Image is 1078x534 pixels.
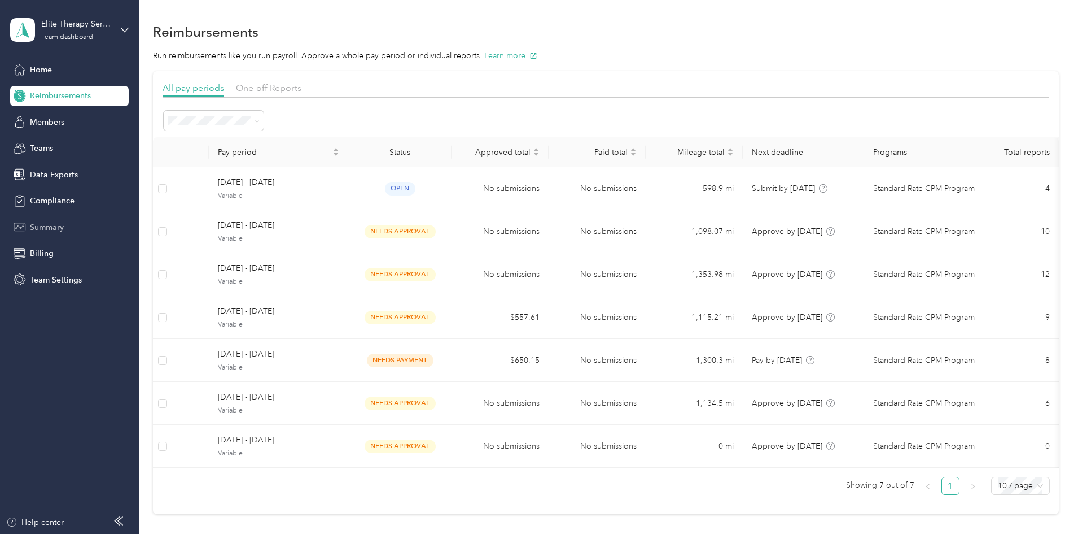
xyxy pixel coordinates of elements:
[332,151,339,158] span: caret-down
[218,363,339,373] span: Variable
[752,355,802,365] span: Pay by [DATE]
[873,183,975,195] span: Standard Rate CPM Program
[218,449,339,459] span: Variable
[549,210,646,253] td: No submissions
[484,50,537,62] button: Learn more
[985,167,1058,210] td: 4
[752,227,822,236] span: Approve by [DATE]
[558,147,628,157] span: Paid total
[452,296,549,339] td: $557.61
[549,137,646,167] th: Paid total
[41,34,93,41] div: Team dashboard
[998,477,1043,494] span: 10 / page
[30,116,64,128] span: Members
[30,64,52,76] span: Home
[365,311,436,324] span: needs approval
[985,296,1058,339] td: 9
[218,406,339,416] span: Variable
[727,146,734,153] span: caret-up
[218,234,339,244] span: Variable
[752,184,815,193] span: Submit by [DATE]
[452,382,549,425] td: No submissions
[646,425,743,468] td: 0 mi
[452,167,549,210] td: No submissions
[30,195,75,207] span: Compliance
[385,182,415,195] span: open
[919,477,937,495] button: left
[209,137,348,167] th: Pay period
[646,253,743,296] td: 1,353.98 mi
[752,270,822,279] span: Approve by [DATE]
[873,311,975,324] span: Standard Rate CPM Program
[41,18,112,30] div: Elite Therapy Services
[163,83,224,93] span: All pay periods
[218,147,330,157] span: Pay period
[452,339,549,382] td: $650.15
[743,137,864,167] th: Next deadline
[985,382,1058,425] td: 6
[646,167,743,210] td: 598.9 mi
[452,425,549,468] td: No submissions
[30,90,91,102] span: Reimbursements
[864,137,985,167] th: Programs
[873,440,975,453] span: Standard Rate CPM Program
[942,477,959,494] a: 1
[30,222,64,233] span: Summary
[727,151,734,158] span: caret-down
[985,425,1058,468] td: 0
[941,477,959,495] li: 1
[218,262,339,275] span: [DATE] - [DATE]
[30,274,82,286] span: Team Settings
[846,477,914,494] span: Showing 7 out of 7
[218,305,339,318] span: [DATE] - [DATE]
[357,147,442,157] div: Status
[970,483,976,490] span: right
[218,191,339,201] span: Variable
[991,477,1050,495] div: Page Size
[964,477,982,495] button: right
[646,382,743,425] td: 1,134.5 mi
[218,391,339,403] span: [DATE] - [DATE]
[367,354,433,367] span: needs payment
[1015,471,1078,534] iframe: Everlance-gr Chat Button Frame
[452,137,549,167] th: Approved total
[630,146,637,153] span: caret-up
[461,147,531,157] span: Approved total
[630,151,637,158] span: caret-down
[533,146,540,153] span: caret-up
[873,397,975,410] span: Standard Rate CPM Program
[365,225,436,238] span: needs approval
[365,268,436,281] span: needs approval
[6,516,64,528] button: Help center
[549,339,646,382] td: No submissions
[365,440,436,453] span: needs approval
[873,225,975,238] span: Standard Rate CPM Program
[549,425,646,468] td: No submissions
[549,253,646,296] td: No submissions
[655,147,725,157] span: Mileage total
[646,210,743,253] td: 1,098.07 mi
[452,210,549,253] td: No submissions
[30,142,53,154] span: Teams
[218,277,339,287] span: Variable
[218,348,339,361] span: [DATE] - [DATE]
[646,339,743,382] td: 1,300.3 mi
[30,169,78,181] span: Data Exports
[218,320,339,330] span: Variable
[30,248,54,259] span: Billing
[919,477,937,495] li: Previous Page
[549,296,646,339] td: No submissions
[752,312,822,322] span: Approve by [DATE]
[365,397,436,410] span: needs approval
[332,146,339,153] span: caret-up
[452,253,549,296] td: No submissions
[985,137,1058,167] th: Total reports
[218,434,339,446] span: [DATE] - [DATE]
[873,354,975,367] span: Standard Rate CPM Program
[646,137,743,167] th: Mileage total
[549,382,646,425] td: No submissions
[985,339,1058,382] td: 8
[153,50,1059,62] p: Run reimbursements like you run payroll. Approve a whole pay period or individual reports.
[985,253,1058,296] td: 12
